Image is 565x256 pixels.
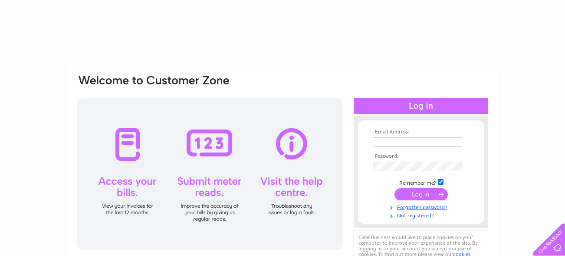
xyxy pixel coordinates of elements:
[373,203,471,211] a: Forgotten password?
[394,188,448,200] input: Submit
[373,211,471,219] a: Not registered?
[371,178,471,186] td: Remember me?
[371,129,471,135] th: Email Address:
[371,153,471,160] th: Password:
